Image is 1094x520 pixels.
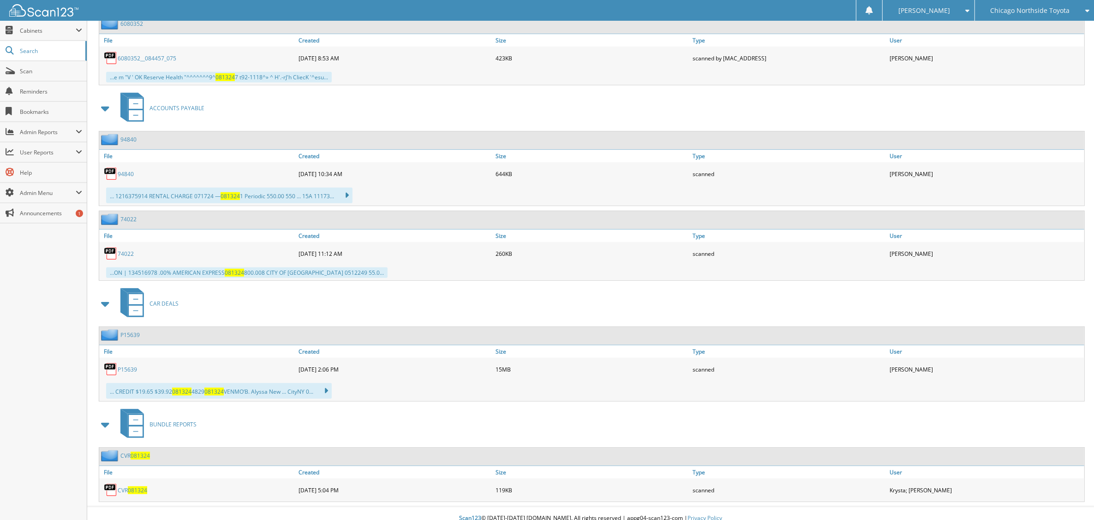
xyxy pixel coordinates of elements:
span: CAR DEALS [149,300,179,307]
div: scanned [690,165,887,183]
span: ACCOUNTS PAYABLE [149,104,204,112]
span: Help [20,169,82,177]
div: scanned by [MAC_ADDRESS] [690,49,887,67]
span: User Reports [20,148,76,156]
div: [DATE] 2:06 PM [296,360,493,378]
a: Type [690,150,887,162]
a: User [887,466,1084,479]
a: File [99,345,296,358]
span: Reminders [20,88,82,95]
span: Cabinets [20,27,76,35]
div: 15MB [493,360,690,378]
div: scanned [690,360,887,378]
img: PDF.png [104,362,118,376]
span: 081324 [204,388,224,396]
span: Search [20,47,81,55]
a: Size [493,230,690,242]
div: 119KB [493,481,690,499]
div: ... 1216375914 RENTAL CHARGE 071724 — 1 Periodic 550.00 550 ... 15A 11173... [106,188,353,203]
span: 081324 [128,486,147,494]
div: [PERSON_NAME] [887,165,1084,183]
iframe: Chat Widget [1048,476,1094,520]
div: 644KB [493,165,690,183]
span: 081324 [221,192,240,200]
a: Size [493,150,690,162]
img: PDF.png [104,247,118,260]
a: Size [493,34,690,47]
div: [PERSON_NAME] [887,244,1084,263]
img: folder2.png [101,329,120,341]
a: P15639 [118,366,137,373]
a: CAR DEALS [115,285,179,322]
a: 74022 [118,250,134,258]
img: folder2.png [101,213,120,225]
img: scan123-logo-white.svg [9,4,78,17]
span: Chicago Northside Toyota [990,8,1070,13]
a: User [887,34,1084,47]
a: Type [690,34,887,47]
span: BUNDLE REPORTS [149,420,197,428]
span: Bookmarks [20,108,82,116]
div: [DATE] 8:53 AM [296,49,493,67]
a: 94840 [120,136,137,143]
div: [DATE] 5:04 PM [296,481,493,499]
span: Admin Menu [20,189,76,197]
a: Size [493,466,690,479]
a: File [99,230,296,242]
a: Created [296,150,493,162]
span: 081324 [172,388,191,396]
a: P15639 [120,331,140,339]
a: Created [296,466,493,479]
img: folder2.png [101,450,120,461]
div: [DATE] 11:12 AM [296,244,493,263]
img: folder2.png [101,134,120,145]
a: 74022 [120,215,137,223]
a: File [99,466,296,479]
a: File [99,34,296,47]
div: scanned [690,244,887,263]
span: 081324 [225,269,244,277]
img: PDF.png [104,167,118,181]
span: Announcements [20,209,82,217]
img: PDF.png [104,483,118,497]
div: [PERSON_NAME] [887,360,1084,378]
a: User [887,345,1084,358]
span: 081324 [131,452,150,460]
a: 6080352 [120,20,143,28]
div: scanned [690,481,887,499]
span: Admin Reports [20,128,76,136]
div: 423KB [493,49,690,67]
img: PDF.png [104,51,118,65]
a: Type [690,230,887,242]
div: [DATE] 10:34 AM [296,165,493,183]
a: Type [690,466,887,479]
div: ...ON | 134516978 .00% AMERICAN EXPRESS 800.008 CITY OF [GEOGRAPHIC_DATA] 0512249 55.0... [106,267,388,278]
a: User [887,150,1084,162]
div: 1 [76,210,83,217]
span: [PERSON_NAME] [898,8,950,13]
div: ...e m "V ' OK Reserve Health "^^^^^^^9^ 7 t92-1118^» ^ H'.-rJ'h CliecK '^esu... [106,72,332,83]
a: ACCOUNTS PAYABLE [115,90,204,126]
a: Created [296,34,493,47]
div: ... CREDIT $19.65 $39.92 4829 VENMO‘B. Alyssa New ... CityNY 0... [106,383,332,399]
span: Scan [20,67,82,75]
a: Size [493,345,690,358]
a: CVR081324 [120,452,150,460]
a: Type [690,345,887,358]
a: 94840 [118,170,134,178]
a: File [99,150,296,162]
img: folder2.png [101,18,120,30]
a: Created [296,230,493,242]
a: BUNDLE REPORTS [115,406,197,443]
div: Krysta; [PERSON_NAME] [887,481,1084,499]
div: 260KB [493,244,690,263]
div: [PERSON_NAME] [887,49,1084,67]
span: 081324 [215,73,235,81]
a: 6080352__084457_075 [118,54,176,62]
a: CVR081324 [118,486,147,494]
a: User [887,230,1084,242]
a: Created [296,345,493,358]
